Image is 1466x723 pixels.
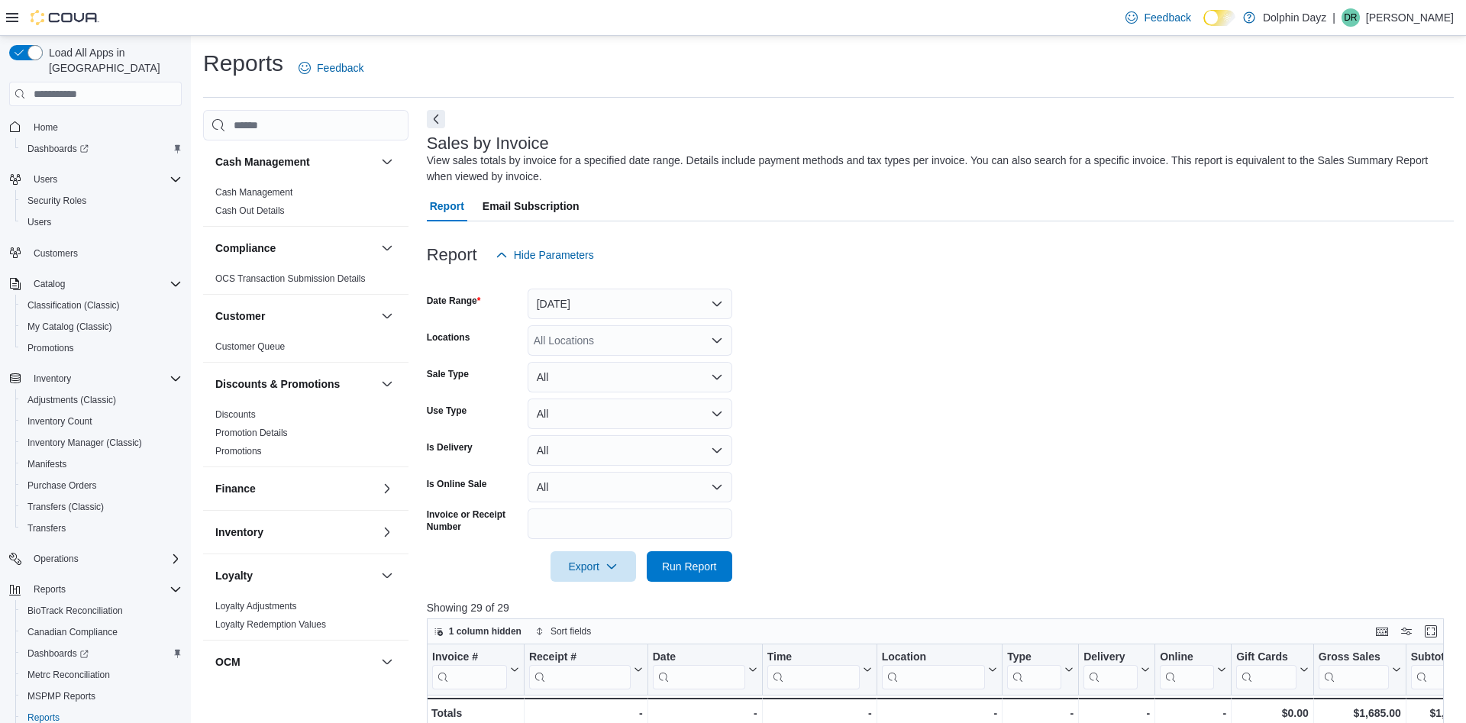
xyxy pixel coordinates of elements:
[427,405,467,417] label: Use Type
[3,273,188,295] button: Catalog
[529,704,643,722] div: -
[881,650,984,689] div: Location
[21,213,182,231] span: Users
[3,169,188,190] button: Users
[21,140,95,158] a: Dashboards
[1422,622,1440,641] button: Enter fullscreen
[767,650,859,689] div: Time
[1332,8,1335,27] p: |
[27,216,51,228] span: Users
[43,45,182,76] span: Load All Apps in [GEOGRAPHIC_DATA]
[27,479,97,492] span: Purchase Orders
[1083,704,1150,722] div: -
[1203,10,1235,26] input: Dark Mode
[215,654,375,670] button: OCM
[1397,622,1416,641] button: Display options
[15,475,188,496] button: Purchase Orders
[27,170,63,189] button: Users
[560,551,627,582] span: Export
[378,566,396,585] button: Loyalty
[215,618,326,631] span: Loyalty Redemption Values
[767,650,871,689] button: Time
[27,437,142,449] span: Inventory Manager (Classic)
[427,478,487,490] label: Is Online Sale
[15,190,188,211] button: Security Roles
[27,669,110,681] span: Metrc Reconciliation
[1144,10,1190,25] span: Feedback
[27,321,112,333] span: My Catalog (Classic)
[3,242,188,264] button: Customers
[27,550,85,568] button: Operations
[215,409,256,420] a: Discounts
[3,368,188,389] button: Inventory
[529,650,643,689] button: Receipt #
[27,580,72,599] button: Reports
[215,341,285,353] span: Customer Queue
[15,686,188,707] button: MSPMP Reports
[317,60,363,76] span: Feedback
[652,704,757,722] div: -
[27,626,118,638] span: Canadian Compliance
[27,605,123,617] span: BioTrack Reconciliation
[767,650,859,665] div: Time
[15,664,188,686] button: Metrc Reconciliation
[652,650,744,689] div: Date
[21,498,110,516] a: Transfers (Classic)
[21,455,73,473] a: Manifests
[1083,650,1138,665] div: Delivery
[27,195,86,207] span: Security Roles
[21,602,182,620] span: BioTrack Reconciliation
[1373,622,1391,641] button: Keyboard shortcuts
[21,192,182,210] span: Security Roles
[15,453,188,475] button: Manifests
[34,173,57,186] span: Users
[1410,650,1464,665] div: Subtotal
[1007,650,1061,689] div: Type
[215,524,263,540] h3: Inventory
[27,370,182,388] span: Inventory
[21,644,182,663] span: Dashboards
[21,412,98,431] a: Inventory Count
[27,275,182,293] span: Catalog
[528,472,732,502] button: All
[203,48,283,79] h1: Reports
[15,518,188,539] button: Transfers
[1236,704,1309,722] div: $0.00
[3,115,188,137] button: Home
[215,427,288,439] span: Promotion Details
[1319,650,1389,665] div: Gross Sales
[514,247,594,263] span: Hide Parameters
[203,405,408,466] div: Discounts & Promotions
[427,295,481,307] label: Date Range
[21,318,182,336] span: My Catalog (Classic)
[215,446,262,457] a: Promotions
[529,622,597,641] button: Sort fields
[215,481,375,496] button: Finance
[215,240,375,256] button: Compliance
[27,342,74,354] span: Promotions
[27,117,182,136] span: Home
[215,619,326,630] a: Loyalty Redemption Values
[483,191,580,221] span: Email Subscription
[27,143,89,155] span: Dashboards
[215,601,297,612] a: Loyalty Adjustments
[21,339,80,357] a: Promotions
[378,153,396,171] button: Cash Management
[3,579,188,600] button: Reports
[215,341,285,352] a: Customer Queue
[27,458,66,470] span: Manifests
[881,650,996,689] button: Location
[21,296,126,315] a: Classification (Classic)
[27,394,116,406] span: Adjustments (Classic)
[215,205,285,217] span: Cash Out Details
[21,391,182,409] span: Adjustments (Classic)
[27,275,71,293] button: Catalog
[292,53,370,83] a: Feedback
[215,428,288,438] a: Promotion Details
[215,481,256,496] h3: Finance
[378,523,396,541] button: Inventory
[215,240,276,256] h3: Compliance
[215,187,292,198] a: Cash Management
[427,441,473,453] label: Is Delivery
[1319,704,1401,722] div: $1,685.00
